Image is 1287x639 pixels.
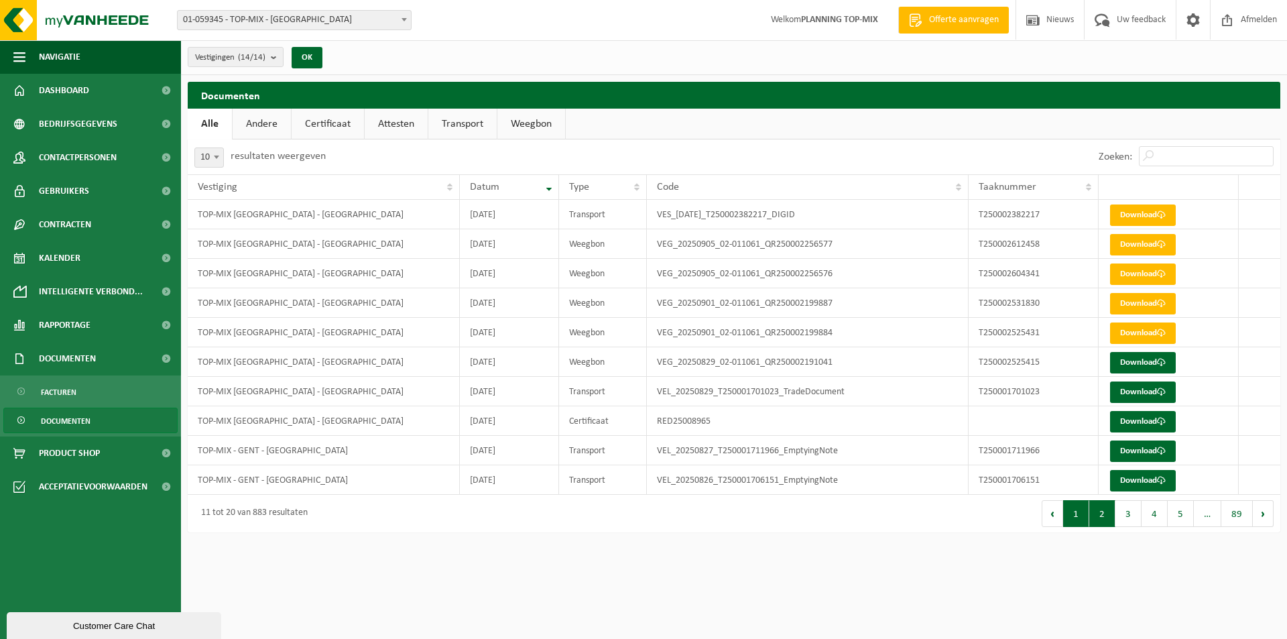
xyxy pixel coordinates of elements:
td: VEG_20250901_02-011061_QR250002199884 [647,318,969,347]
span: Documenten [39,342,96,375]
span: Contracten [39,208,91,241]
span: 01-059345 - TOP-MIX - Oostende [177,10,412,30]
div: 11 tot 20 van 883 resultaten [194,502,308,526]
iframe: chat widget [7,609,224,639]
td: VEG_20250905_02-011061_QR250002256577 [647,229,969,259]
td: T250001706151 [969,465,1099,495]
td: [DATE] [460,377,559,406]
td: [DATE] [460,229,559,259]
td: TOP-MIX - GENT - [GEOGRAPHIC_DATA] [188,465,460,495]
span: Dashboard [39,74,89,107]
td: RED25008965 [647,406,969,436]
a: Download [1110,411,1176,432]
td: [DATE] [460,200,559,229]
a: Download [1110,264,1176,285]
span: 10 [194,148,224,168]
a: Andere [233,109,291,139]
span: Gebruikers [39,174,89,208]
a: Download [1110,323,1176,344]
td: TOP-MIX [GEOGRAPHIC_DATA] - [GEOGRAPHIC_DATA] [188,259,460,288]
a: Download [1110,293,1176,314]
span: Taaknummer [979,182,1036,192]
td: [DATE] [460,347,559,377]
span: Intelligente verbond... [39,275,143,308]
a: Download [1110,352,1176,373]
td: VEG_20250829_02-011061_QR250002191041 [647,347,969,377]
span: Documenten [41,408,90,434]
td: [DATE] [460,406,559,436]
td: TOP-MIX [GEOGRAPHIC_DATA] - [GEOGRAPHIC_DATA] [188,347,460,377]
button: Vestigingen(14/14) [188,47,284,67]
button: Previous [1042,500,1063,527]
td: VEL_20250829_T250001701023_TradeDocument [647,377,969,406]
a: Certificaat [292,109,364,139]
label: Zoeken: [1099,152,1132,162]
a: Alle [188,109,232,139]
button: 4 [1142,500,1168,527]
td: T250002525431 [969,318,1099,347]
a: Facturen [3,379,178,404]
td: VEL_20250826_T250001706151_EmptyingNote [647,465,969,495]
td: TOP-MIX - GENT - [GEOGRAPHIC_DATA] [188,436,460,465]
td: Weegbon [559,318,647,347]
td: Certificaat [559,406,647,436]
td: T250002604341 [969,259,1099,288]
count: (14/14) [238,53,265,62]
span: Datum [470,182,499,192]
span: … [1194,500,1221,527]
a: Download [1110,470,1176,491]
button: 5 [1168,500,1194,527]
td: VES_[DATE]_T250002382217_DIGID [647,200,969,229]
span: Acceptatievoorwaarden [39,470,147,504]
a: Download [1110,234,1176,255]
td: VEL_20250827_T250001711966_EmptyingNote [647,436,969,465]
td: T250002531830 [969,288,1099,318]
td: [DATE] [460,318,559,347]
td: T250002525415 [969,347,1099,377]
span: Product Shop [39,437,100,470]
td: T250001711966 [969,436,1099,465]
td: T250001701023 [969,377,1099,406]
td: Weegbon [559,259,647,288]
span: 01-059345 - TOP-MIX - Oostende [178,11,411,30]
a: Download [1110,382,1176,403]
a: Download [1110,205,1176,226]
td: Weegbon [559,288,647,318]
td: Transport [559,436,647,465]
span: Code [657,182,679,192]
td: [DATE] [460,259,559,288]
a: Transport [428,109,497,139]
h2: Documenten [188,82,1280,108]
a: Download [1110,441,1176,462]
td: Weegbon [559,229,647,259]
span: Navigatie [39,40,80,74]
button: 89 [1221,500,1253,527]
span: Vestigingen [195,48,265,68]
td: VEG_20250901_02-011061_QR250002199887 [647,288,969,318]
span: Type [569,182,589,192]
td: T250002612458 [969,229,1099,259]
span: Kalender [39,241,80,275]
strong: PLANNING TOP-MIX [801,15,878,25]
td: [DATE] [460,465,559,495]
button: OK [292,47,322,68]
td: Transport [559,200,647,229]
td: TOP-MIX [GEOGRAPHIC_DATA] - [GEOGRAPHIC_DATA] [188,406,460,436]
td: TOP-MIX [GEOGRAPHIC_DATA] - [GEOGRAPHIC_DATA] [188,377,460,406]
button: 2 [1089,500,1115,527]
button: Next [1253,500,1274,527]
span: Contactpersonen [39,141,117,174]
td: [DATE] [460,288,559,318]
td: T250002382217 [969,200,1099,229]
span: Vestiging [198,182,237,192]
td: Transport [559,377,647,406]
td: Transport [559,465,647,495]
a: Documenten [3,408,178,433]
td: TOP-MIX [GEOGRAPHIC_DATA] - [GEOGRAPHIC_DATA] [188,229,460,259]
td: TOP-MIX [GEOGRAPHIC_DATA] - [GEOGRAPHIC_DATA] [188,288,460,318]
span: Facturen [41,380,76,405]
button: 1 [1063,500,1089,527]
span: Rapportage [39,308,90,342]
span: Offerte aanvragen [926,13,1002,27]
a: Attesten [365,109,428,139]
